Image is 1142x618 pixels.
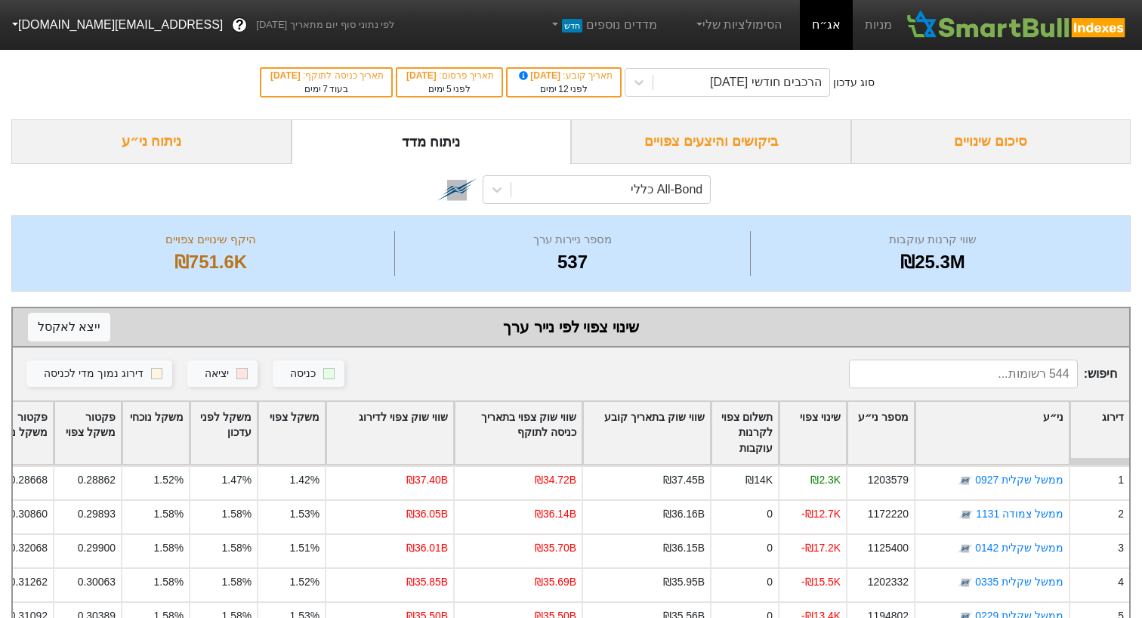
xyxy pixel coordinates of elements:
div: Toggle SortBy [455,402,582,465]
div: ₪35.95B [663,574,705,590]
div: Toggle SortBy [847,402,914,465]
div: הרכבים חודשי [DATE] [710,73,822,91]
span: 5 [446,84,452,94]
div: ₪36.14B [535,506,576,522]
div: 1.47% [222,472,252,488]
div: 2 [1118,506,1124,522]
div: ₪34.72B [535,472,576,488]
div: ניתוח מדד [292,119,572,164]
button: כניסה [273,360,344,388]
a: ממשל שקלית 0335 [975,576,1063,588]
div: Toggle SortBy [54,402,121,465]
div: ₪751.6K [31,249,390,276]
div: 1.58% [154,574,184,590]
div: 1125400 [868,540,909,556]
a: ממשל שקלית 0927 [975,474,1063,486]
div: Toggle SortBy [122,402,189,465]
div: ₪14K [745,472,773,488]
div: שווי קרנות עוקבות [755,231,1111,249]
div: 0.28668 [10,472,48,488]
span: 7 [323,84,328,94]
div: ₪36.05B [406,506,448,522]
div: Toggle SortBy [258,402,325,465]
div: מספר ניירות ערך [399,231,746,249]
div: 4 [1118,574,1124,590]
div: 0.28862 [78,472,116,488]
div: All-Bond כללי [631,181,702,199]
img: tase link [437,170,477,209]
div: 0.31262 [10,574,48,590]
div: 1172220 [868,506,909,522]
div: 1.51% [290,540,319,556]
img: SmartBull [904,10,1130,40]
div: Toggle SortBy [779,402,846,465]
div: דירוג נמוך מדי לכניסה [44,366,144,382]
button: ייצא לאקסל [28,313,110,341]
div: 0 [767,574,773,590]
div: ₪35.69B [535,574,576,590]
div: ₪36.15B [663,540,705,556]
div: 0 [767,540,773,556]
div: 1.52% [154,472,184,488]
button: דירוג נמוך מדי לכניסה [26,360,172,388]
div: -₪17.2K [801,540,841,556]
div: תאריך כניסה לתוקף : [269,69,384,82]
div: כניסה [290,366,316,382]
div: 1203579 [868,472,909,488]
div: ₪37.45B [663,472,705,488]
span: [DATE] [406,70,439,81]
div: שינוי צפוי לפי נייר ערך [28,316,1114,338]
div: 1.58% [222,540,252,556]
a: מדדים נוספיםחדש [543,10,663,40]
div: ניתוח ני״ע [11,119,292,164]
div: סוג עדכון [833,75,875,91]
img: tase link [958,542,973,557]
img: tase link [958,576,973,591]
img: tase link [958,474,973,489]
div: ₪2.3K [810,472,841,488]
button: יציאה [187,360,258,388]
div: 0.32068 [10,540,48,556]
span: [DATE] [517,70,563,81]
div: בעוד ימים [269,82,384,96]
div: 0.30860 [10,506,48,522]
div: סיכום שינויים [851,119,1131,164]
div: 0.29900 [78,540,116,556]
div: 1.42% [290,472,319,488]
div: Toggle SortBy [915,402,1069,465]
div: 3 [1118,540,1124,556]
div: 1.52% [290,574,319,590]
div: ₪36.16B [663,506,705,522]
div: Toggle SortBy [190,402,257,465]
div: 1.58% [222,506,252,522]
span: לפי נתוני סוף יום מתאריך [DATE] [256,17,394,32]
div: ₪37.40B [406,472,448,488]
div: תאריך קובע : [515,69,613,82]
div: ₪25.3M [755,249,1111,276]
div: ₪36.01B [406,540,448,556]
div: 1202332 [868,574,909,590]
div: Toggle SortBy [326,402,453,465]
div: ₪35.70B [535,540,576,556]
div: 1.53% [290,506,319,522]
div: Toggle SortBy [711,402,778,465]
a: ממשל שקלית 0142 [975,542,1063,554]
img: tase link [958,508,974,523]
div: לפני ימים [515,82,613,96]
span: חיפוש : [849,360,1117,388]
div: ביקושים והיצעים צפויים [571,119,851,164]
div: 537 [399,249,746,276]
div: לפני ימים [405,82,494,96]
div: יציאה [205,366,229,382]
div: -₪12.7K [801,506,841,522]
div: תאריך פרסום : [405,69,494,82]
div: ₪35.85B [406,574,448,590]
div: -₪15.5K [801,574,841,590]
div: 1.58% [222,574,252,590]
div: 0.30063 [78,574,116,590]
div: היקף שינויים צפויים [31,231,390,249]
span: חדש [562,19,582,32]
div: 1.58% [154,540,184,556]
span: 12 [558,84,568,94]
span: ? [236,15,244,36]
